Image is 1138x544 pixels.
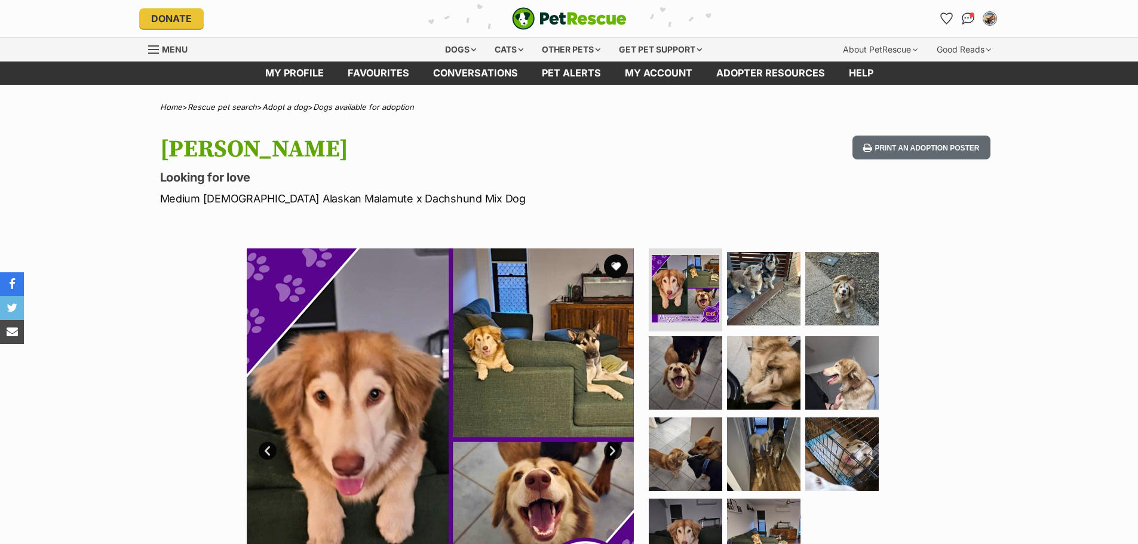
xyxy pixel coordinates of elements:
div: > > > [130,103,1008,112]
a: Menu [148,38,196,59]
button: Print an adoption poster [852,136,990,160]
ul: Account quick links [937,9,999,28]
p: Medium [DEMOGRAPHIC_DATA] Alaskan Malamute x Dachshund Mix Dog [160,190,665,207]
img: logo-e224e6f780fb5917bec1dbf3a21bbac754714ae5b6737aabdf751b685950b380.svg [512,7,627,30]
a: Home [160,102,182,112]
div: Dogs [437,38,484,62]
a: Adopt a dog [262,102,308,112]
a: Next [604,442,622,460]
a: conversations [421,62,530,85]
img: Photo of Maggie [652,255,719,322]
img: Photo of Maggie [727,417,800,491]
a: Adopter resources [704,62,837,85]
img: Photo of Maggie [727,336,800,410]
a: Favourites [336,62,421,85]
a: Dogs available for adoption [313,102,414,112]
a: Rescue pet search [188,102,257,112]
div: Get pet support [611,38,710,62]
a: PetRescue [512,7,627,30]
a: Conversations [959,9,978,28]
a: My account [613,62,704,85]
a: Prev [259,442,277,460]
img: Photo of Maggie [649,417,722,491]
img: Molly Page profile pic [984,13,996,24]
div: Other pets [533,38,609,62]
button: favourite [604,254,628,278]
img: Photo of Maggie [649,336,722,410]
img: Photo of Maggie [805,417,879,491]
img: Photo of Maggie [805,336,879,410]
div: About PetRescue [835,38,926,62]
a: Donate [139,8,204,29]
a: Help [837,62,885,85]
img: Photo of Maggie [727,252,800,325]
p: Looking for love [160,169,665,186]
img: Photo of Maggie [805,252,879,325]
span: Menu [162,44,188,54]
div: Good Reads [928,38,999,62]
div: Cats [486,38,532,62]
button: My account [980,9,999,28]
a: Pet alerts [530,62,613,85]
a: Favourites [937,9,956,28]
a: My profile [253,62,336,85]
img: chat-41dd97257d64d25036548639549fe6c8038ab92f7586957e7f3b1b290dea8141.svg [962,13,974,24]
h1: [PERSON_NAME] [160,136,665,163]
